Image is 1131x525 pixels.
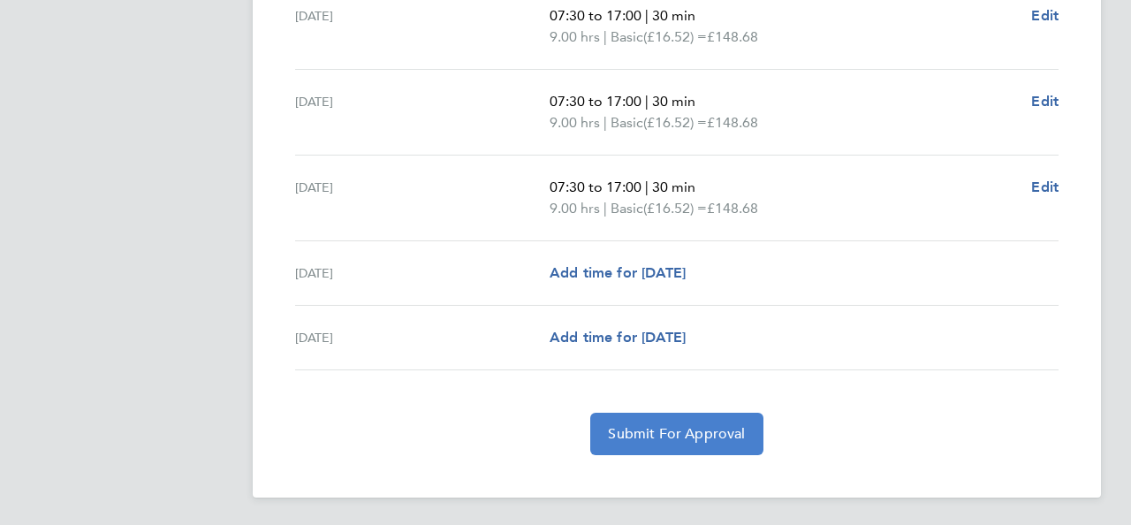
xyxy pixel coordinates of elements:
span: £148.68 [707,200,758,217]
span: | [645,179,649,195]
div: [DATE] [295,91,550,133]
span: 30 min [652,179,695,195]
span: 9.00 hrs [550,28,600,45]
a: Edit [1031,5,1059,27]
span: £148.68 [707,28,758,45]
span: Basic [611,27,643,48]
span: 07:30 to 17:00 [550,179,641,195]
button: Submit For Approval [590,413,763,455]
span: Submit For Approval [608,425,745,443]
span: 30 min [652,7,695,24]
span: Edit [1031,179,1059,195]
span: 07:30 to 17:00 [550,7,641,24]
div: [DATE] [295,177,550,219]
span: Add time for [DATE] [550,329,686,346]
span: | [603,28,607,45]
span: 9.00 hrs [550,200,600,217]
span: Basic [611,198,643,219]
a: Add time for [DATE] [550,327,686,348]
span: 9.00 hrs [550,114,600,131]
span: Edit [1031,7,1059,24]
span: | [603,200,607,217]
div: [DATE] [295,327,550,348]
a: Edit [1031,177,1059,198]
span: 30 min [652,93,695,110]
span: (£16.52) = [643,28,707,45]
span: (£16.52) = [643,200,707,217]
a: Edit [1031,91,1059,112]
span: | [645,93,649,110]
a: Add time for [DATE] [550,262,686,284]
span: Basic [611,112,643,133]
span: Edit [1031,93,1059,110]
span: £148.68 [707,114,758,131]
span: | [603,114,607,131]
span: Add time for [DATE] [550,264,686,281]
div: [DATE] [295,262,550,284]
span: | [645,7,649,24]
span: (£16.52) = [643,114,707,131]
span: 07:30 to 17:00 [550,93,641,110]
div: [DATE] [295,5,550,48]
